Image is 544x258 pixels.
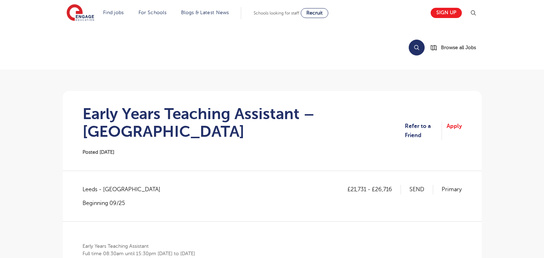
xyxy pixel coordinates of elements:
a: Apply [447,122,462,140]
span: Posted [DATE] [83,149,114,155]
h1: Early Years Teaching Assistant – [GEOGRAPHIC_DATA] [83,105,405,140]
a: Sign up [431,8,462,18]
span: Leeds - [GEOGRAPHIC_DATA] [83,185,168,194]
p: £21,731 - £26,716 [347,185,401,194]
span: Schools looking for staff [254,11,299,16]
a: Blogs & Latest News [181,10,229,15]
span: Browse all Jobs [441,43,476,52]
img: Engage Education [67,4,94,22]
span: Recruit [306,10,323,16]
p: SEND [409,185,433,194]
a: Refer to a Friend [405,122,442,140]
a: For Schools [138,10,166,15]
button: Search [409,40,425,55]
p: Beginning 09/25 [83,199,168,207]
a: Recruit [301,8,328,18]
a: Browse all Jobs [430,43,482,52]
a: Find jobs [103,10,124,15]
p: Primary [442,185,462,194]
